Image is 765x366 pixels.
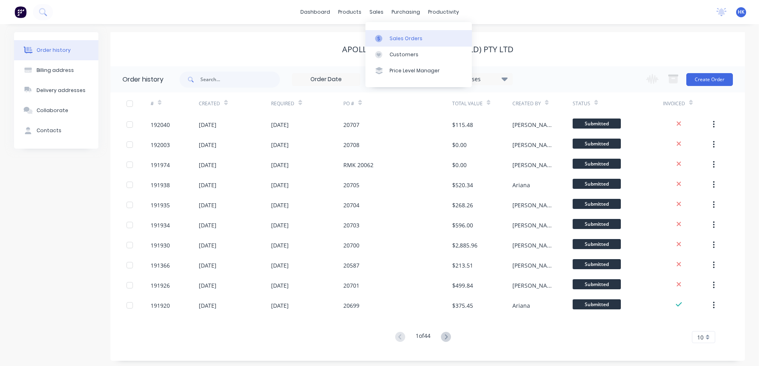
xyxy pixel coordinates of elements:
span: Submitted [573,119,621,129]
div: $499.84 [452,281,473,290]
div: [DATE] [199,181,216,189]
a: Sales Orders [365,30,472,46]
div: [DATE] [199,261,216,270]
span: Submitted [573,259,621,269]
img: Factory [14,6,27,18]
div: 20699 [343,301,359,310]
div: RMK 20062 [343,161,373,169]
div: Order history [122,75,163,84]
div: 11 Statuses [445,75,512,84]
div: 20700 [343,241,359,249]
div: 192040 [151,121,170,129]
div: 191926 [151,281,170,290]
div: Sales Orders [390,35,422,42]
div: # [151,92,199,115]
div: [PERSON_NAME] [512,261,557,270]
input: Order Date [292,74,360,86]
div: 191935 [151,201,170,209]
span: Submitted [573,239,621,249]
div: [DATE] [199,141,216,149]
span: Submitted [573,139,621,149]
div: [DATE] [199,121,216,129]
div: PO # [343,100,354,107]
div: Order history [37,47,71,54]
button: Collaborate [14,100,98,121]
button: Order history [14,40,98,60]
button: Delivery addresses [14,80,98,100]
div: [PERSON_NAME] [512,121,557,129]
div: 1 of 44 [416,331,430,343]
div: [DATE] [271,181,289,189]
div: Created By [512,92,573,115]
span: Submitted [573,159,621,169]
div: purchasing [388,6,424,18]
div: Ariana [512,181,530,189]
div: [PERSON_NAME] [512,281,557,290]
div: $115.48 [452,121,473,129]
span: 10 [697,333,704,341]
div: Invoiced [663,100,685,107]
div: [DATE] [271,201,289,209]
div: $520.34 [452,181,473,189]
div: Ariana [512,301,530,310]
div: 20701 [343,281,359,290]
div: Apollo Home Improvement (QLD) Pty Ltd [342,45,514,54]
div: 191920 [151,301,170,310]
div: Required [271,92,343,115]
a: dashboard [296,6,334,18]
div: [PERSON_NAME] [512,161,557,169]
div: Collaborate [37,107,68,114]
div: Customers [390,51,418,58]
div: productivity [424,6,463,18]
div: $375.45 [452,301,473,310]
span: Submitted [573,279,621,289]
div: [DATE] [199,161,216,169]
div: 20703 [343,221,359,229]
div: 20705 [343,181,359,189]
div: Invoiced [663,92,711,115]
div: [DATE] [271,281,289,290]
div: [DATE] [199,281,216,290]
div: [DATE] [271,141,289,149]
div: 191930 [151,241,170,249]
div: 20707 [343,121,359,129]
div: Billing address [37,67,74,74]
div: $0.00 [452,141,467,149]
a: Price Level Manager [365,63,472,79]
span: Submitted [573,199,621,209]
div: Price Level Manager [390,67,440,74]
span: Submitted [573,179,621,189]
div: 191938 [151,181,170,189]
div: Delivery addresses [37,87,86,94]
div: Created [199,92,271,115]
div: Status [573,100,590,107]
div: 20704 [343,201,359,209]
div: Contacts [37,127,61,134]
div: 20708 [343,141,359,149]
span: Submitted [573,299,621,309]
div: sales [365,6,388,18]
button: Billing address [14,60,98,80]
div: $268.26 [452,201,473,209]
div: 191366 [151,261,170,270]
div: Created By [512,100,541,107]
div: # [151,100,154,107]
div: $0.00 [452,161,467,169]
div: [DATE] [199,301,216,310]
div: Status [573,92,663,115]
div: [DATE] [271,261,289,270]
div: [DATE] [199,221,216,229]
div: $596.00 [452,221,473,229]
div: products [334,6,365,18]
span: HK [738,8,745,16]
div: [DATE] [271,301,289,310]
div: [DATE] [199,201,216,209]
div: PO # [343,92,452,115]
div: $2,885.96 [452,241,477,249]
div: [DATE] [271,121,289,129]
div: Total Value [452,100,483,107]
div: Created [199,100,220,107]
div: 191974 [151,161,170,169]
div: 191934 [151,221,170,229]
div: [DATE] [271,221,289,229]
